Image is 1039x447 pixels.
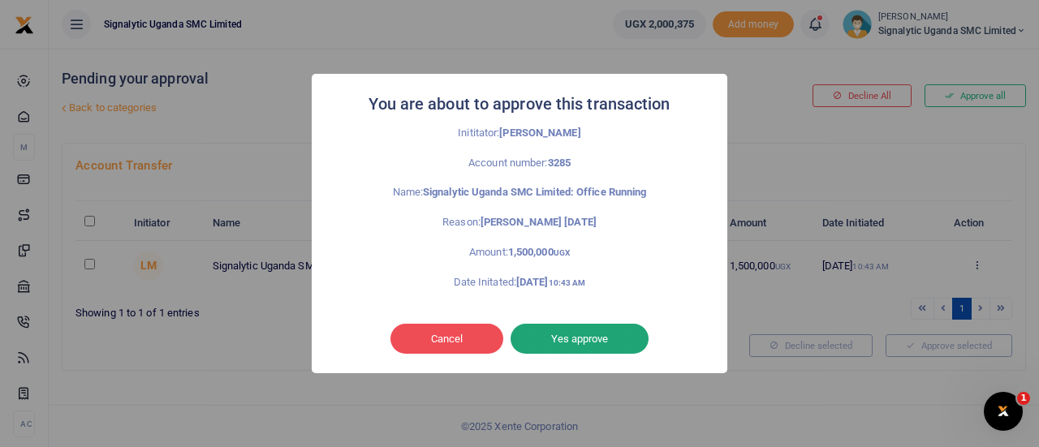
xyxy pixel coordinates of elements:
p: Name: [347,184,692,201]
button: Cancel [390,324,503,355]
p: Amount: [347,244,692,261]
strong: 3285 [548,157,571,169]
button: Yes approve [511,324,649,355]
strong: [PERSON_NAME] [DATE] [481,216,597,228]
strong: [PERSON_NAME] [499,127,580,139]
small: UGX [554,248,570,257]
span: 1 [1017,392,1030,405]
p: Inititator: [347,125,692,142]
strong: Signalytic Uganda SMC Limited: Office Running [423,186,647,198]
p: Reason: [347,214,692,231]
p: Date Initated: [347,274,692,291]
h2: You are about to approve this transaction [369,90,670,118]
iframe: Intercom live chat [984,392,1023,431]
small: 10:43 AM [549,278,586,287]
strong: [DATE] [516,276,585,288]
p: Account number: [347,155,692,172]
strong: 1,500,000 [508,246,570,258]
